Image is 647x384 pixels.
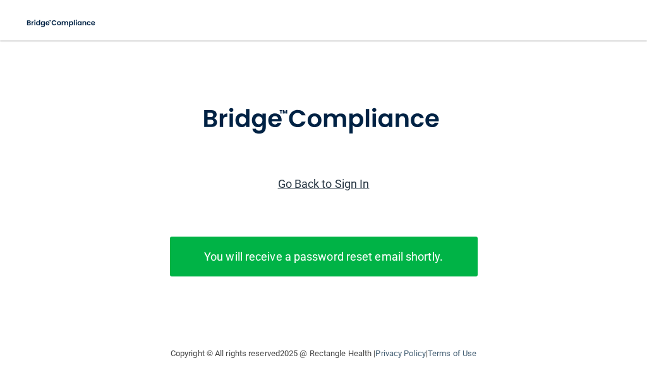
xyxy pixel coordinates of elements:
[428,349,476,358] a: Terms of Use
[179,246,468,267] p: You will receive a password reset email shortly.
[176,87,471,152] img: bridge_compliance_login_screen.278c3ca4.svg
[93,333,554,374] div: Copyright © All rights reserved 2025 @ Rectangle Health | |
[375,349,425,358] a: Privacy Policy
[19,10,104,36] img: bridge_compliance_login_screen.278c3ca4.svg
[278,177,370,190] a: Go Back to Sign In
